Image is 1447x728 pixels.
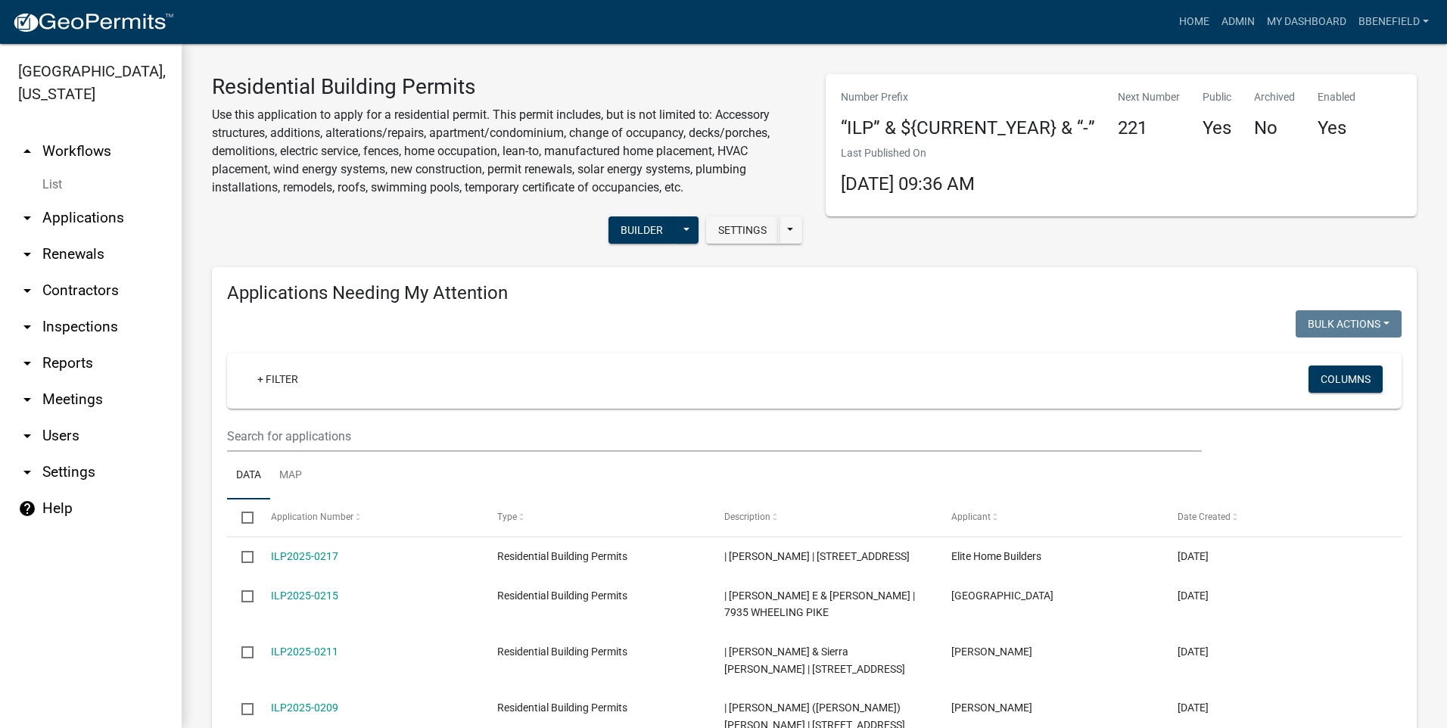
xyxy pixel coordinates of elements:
[951,646,1032,658] span: Nolan Baker
[1254,89,1295,105] p: Archived
[951,590,1053,602] span: Fairmount Buildings
[706,216,779,244] button: Settings
[951,550,1041,562] span: Elite Home Builders
[608,216,675,244] button: Builder
[497,550,627,562] span: Residential Building Permits
[497,702,627,714] span: Residential Building Permits
[18,354,36,372] i: arrow_drop_down
[1254,117,1295,139] h4: No
[937,499,1164,536] datatable-header-cell: Applicant
[271,646,338,658] a: ILP2025-0211
[18,390,36,409] i: arrow_drop_down
[1352,8,1435,36] a: BBenefield
[1178,512,1231,522] span: Date Created
[256,499,483,536] datatable-header-cell: Application Number
[1163,499,1390,536] datatable-header-cell: Date Created
[1203,117,1231,139] h4: Yes
[18,282,36,300] i: arrow_drop_down
[18,245,36,263] i: arrow_drop_down
[270,452,311,500] a: Map
[1318,117,1355,139] h4: Yes
[227,452,270,500] a: Data
[710,499,937,536] datatable-header-cell: Description
[841,117,1095,139] h4: “ILP” & ${CURRENT_YEAR} & “-”
[1118,89,1180,105] p: Next Number
[1178,702,1209,714] span: 08/13/2025
[18,427,36,445] i: arrow_drop_down
[497,646,627,658] span: Residential Building Permits
[1215,8,1261,36] a: Admin
[724,590,915,619] span: | LEE, SCOTT E & KYLIE C JACKSON-LEE | 7935 WHEELING PIKE
[497,590,627,602] span: Residential Building Permits
[245,366,310,393] a: + Filter
[18,499,36,518] i: help
[497,512,517,522] span: Type
[1178,590,1209,602] span: 08/14/2025
[212,74,803,100] h3: Residential Building Permits
[724,512,770,522] span: Description
[724,646,905,675] span: | Stephenson, Dylan & Sierra Selleck | 2325 N HUNTINGTON RD
[951,702,1032,714] span: Judi Shroyer
[227,499,256,536] datatable-header-cell: Select
[1178,550,1209,562] span: 08/15/2025
[1318,89,1355,105] p: Enabled
[271,550,338,562] a: ILP2025-0217
[1178,646,1209,658] span: 08/13/2025
[18,209,36,227] i: arrow_drop_down
[1296,310,1402,338] button: Bulk Actions
[227,282,1402,304] h4: Applications Needing My Attention
[18,318,36,336] i: arrow_drop_down
[18,463,36,481] i: arrow_drop_down
[1118,117,1180,139] h4: 221
[841,173,975,194] span: [DATE] 09:36 AM
[271,702,338,714] a: ILP2025-0209
[483,499,710,536] datatable-header-cell: Type
[18,142,36,160] i: arrow_drop_up
[841,145,975,161] p: Last Published On
[841,89,1095,105] p: Number Prefix
[271,590,338,602] a: ILP2025-0215
[1203,89,1231,105] p: Public
[1173,8,1215,36] a: Home
[227,421,1202,452] input: Search for applications
[724,550,910,562] span: | Harper, Stephanie | 5387 E FARMINGTON RD
[271,512,353,522] span: Application Number
[1309,366,1383,393] button: Columns
[212,106,803,197] p: Use this application to apply for a residential permit. This permit includes, but is not limited ...
[951,512,991,522] span: Applicant
[1261,8,1352,36] a: My Dashboard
